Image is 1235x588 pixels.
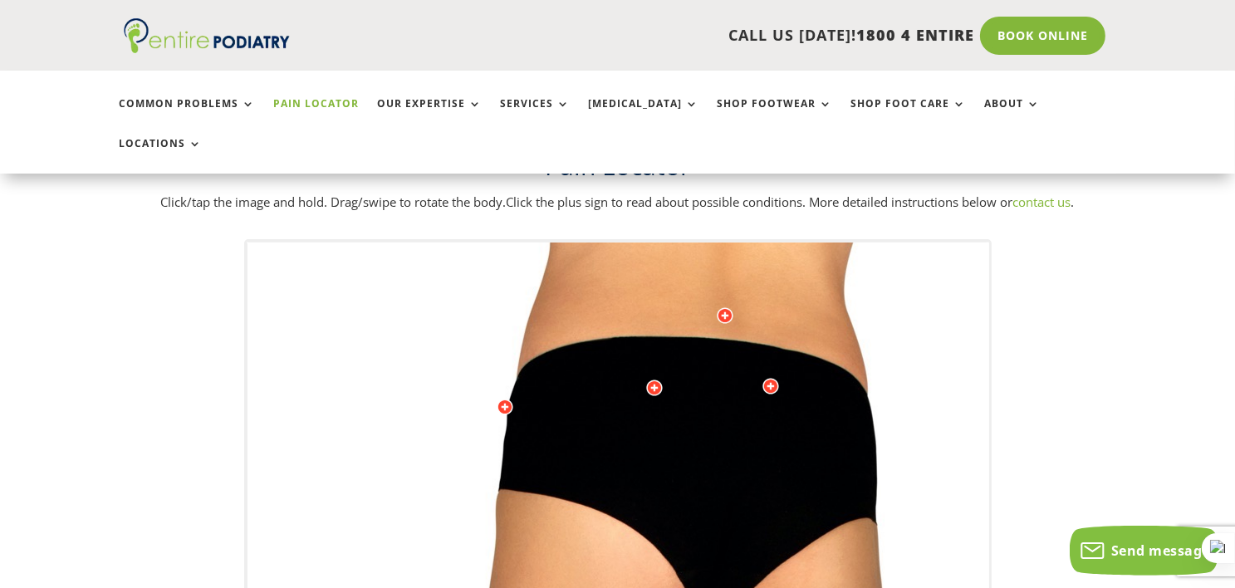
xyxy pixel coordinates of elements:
[120,138,203,174] a: Locations
[985,98,1041,134] a: About
[501,98,571,134] a: Services
[378,98,483,134] a: Our Expertise
[124,40,290,56] a: Entire Podiatry
[980,17,1105,55] a: Book Online
[1111,541,1210,560] span: Send message
[124,18,290,53] img: logo (1)
[507,194,1075,210] span: Click the plus sign to read about possible conditions. More detailed instructions below or .
[351,25,974,47] p: CALL US [DATE]!
[1013,194,1071,210] a: contact us
[120,98,256,134] a: Common Problems
[274,98,360,134] a: Pain Locator
[589,98,699,134] a: [MEDICAL_DATA]
[851,98,967,134] a: Shop Foot Care
[1070,526,1218,576] button: Send message
[161,194,507,210] span: Click/tap the image and hold. Drag/swipe to rotate the body.
[856,25,974,45] span: 1800 4 ENTIRE
[718,98,833,134] a: Shop Footwear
